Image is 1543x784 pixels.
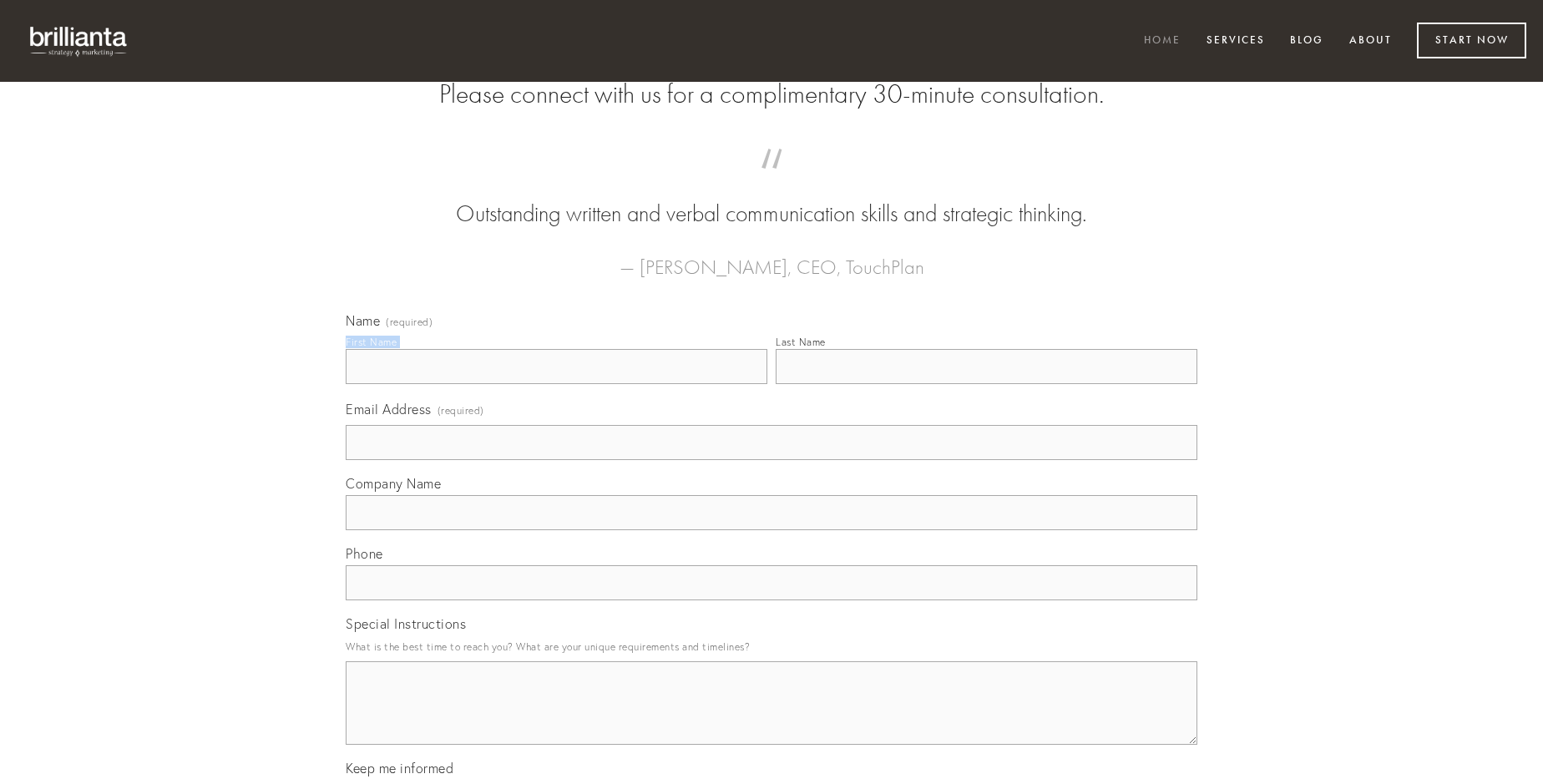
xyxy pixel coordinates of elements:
[372,230,1171,284] figcaption: — [PERSON_NAME], CEO, TouchPlan
[346,336,397,348] div: First Name
[1279,28,1334,55] a: Blog
[346,401,432,417] span: Email Address
[346,545,383,562] span: Phone
[1417,23,1526,58] a: Start Now
[1133,28,1191,55] a: Home
[346,78,1197,110] h2: Please connect with us for a complimentary 30-minute consultation.
[346,475,441,492] span: Company Name
[346,635,1197,658] p: What is the best time to reach you? What are your unique requirements and timelines?
[1196,28,1276,55] a: Services
[346,760,453,776] span: Keep me informed
[346,615,466,632] span: Special Instructions
[438,399,484,422] span: (required)
[776,336,826,348] div: Last Name
[372,165,1171,198] span: “
[386,317,433,327] span: (required)
[346,312,380,329] span: Name
[372,165,1171,230] blockquote: Outstanding written and verbal communication skills and strategic thinking.
[1338,28,1403,55] a: About
[17,17,142,65] img: brillianta - research, strategy, marketing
